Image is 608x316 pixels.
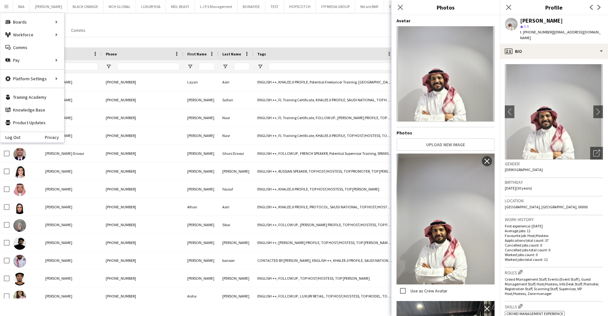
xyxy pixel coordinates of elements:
[254,252,396,269] div: CONTACTED BY [PERSON_NAME], ENGLISH ++, KHALEEJI PROFILE, SAUDI NATIONAL, TOP HOST/HOSTESS, TOP P...
[269,63,392,70] input: Tags Filter Input
[505,64,603,160] img: Crew avatar or photo
[218,287,254,305] div: [PERSON_NAME]
[505,269,603,276] h3: Roles
[391,3,500,11] h3: Photos
[45,135,64,140] a: Privacy
[505,233,603,238] p: Favourite job: Host/Hostess
[257,64,263,69] button: Open Filter Menu
[13,166,26,178] img: Nina Atanasova
[102,91,183,109] div: [PHONE_NUMBER]
[183,198,218,216] div: Afnan
[0,72,64,85] div: Platform Settings
[520,30,553,34] span: t. [PHONE_NUMBER]
[254,145,396,162] div: ENGLISH ++, FOLLOW UP , FRENCH SPEAKER, Potential Supervisor Training, SPANISH SPEAKER, TOP HOST/...
[102,252,183,269] div: [PHONE_NUMBER]
[506,311,563,316] span: Crowd management experience
[505,198,603,204] h3: Location
[68,0,104,13] button: BLACK ORANGE
[102,180,183,198] div: [PHONE_NUMBER]
[218,162,254,180] div: [PERSON_NAME]
[505,179,603,185] h3: Birthday
[254,198,396,216] div: ENGLISH ++, KHALEEJI PROFILE, PROTOCOL, SAUDI NATIONAL, TOP HOST/HOSTESS, TOP PROMOTER, TOP [PERS...
[590,147,603,160] div: Open photos pop-in
[45,258,72,263] span: [PERSON_NAME]
[0,135,20,140] a: Log Out
[102,234,183,251] div: [PHONE_NUMBER]
[505,228,603,233] p: Average jobs: 11
[218,252,254,269] div: banoon
[505,257,603,262] p: Worked jobs total count: 11
[0,116,64,129] a: Product Updates
[238,0,265,13] button: BONAFIDE
[218,145,254,162] div: Ghurs Draoui
[45,169,72,174] span: [PERSON_NAME]
[397,130,495,136] h4: Photos
[183,234,218,251] div: [PERSON_NAME]
[187,64,193,69] button: Open Filter Menu
[265,0,284,13] button: TEST
[102,216,183,233] div: [PHONE_NUMBER]
[45,151,84,156] span: [PERSON_NAME] Draoui
[199,63,215,70] input: First Name Filter Input
[384,0,412,13] button: EVENTBOX
[505,167,543,172] span: [DEMOGRAPHIC_DATA]
[254,269,396,287] div: ENGLISH ++, FOLLOW UP , TOP HOST/HOSTESS, TOP [PERSON_NAME]
[45,240,72,245] span: [PERSON_NAME]
[355,0,384,13] button: We are BMF
[500,3,608,11] h3: Profile
[254,109,396,126] div: ENGLISH ++, FL Training Certificate, FOLLOW UP , [PERSON_NAME] PROFILE, TOP HOST/HOSTESS, TOP [PE...
[505,217,603,222] h3: Work history
[13,273,26,285] img: Anas Mohamed
[284,0,316,13] button: HOPSCOTCH
[106,52,117,56] span: Phone
[102,269,183,287] div: [PHONE_NUMBER]
[218,234,254,251] div: [PERSON_NAME]
[222,52,241,56] span: Last Name
[102,287,183,305] div: [PHONE_NUMBER]
[0,91,64,104] a: Training Academy
[524,24,529,29] span: 3.5
[520,30,601,40] span: | [EMAIL_ADDRESS][DOMAIN_NAME]
[195,0,238,13] button: L.I.P.S Management
[183,127,218,144] div: [PERSON_NAME]
[234,63,250,70] input: Last Name Filter Input
[117,63,180,70] input: Phone Filter Input
[0,41,64,54] a: Comms
[102,127,183,144] div: [PHONE_NUMBER]
[45,187,72,191] span: [PERSON_NAME]
[397,26,495,122] img: Crew avatar
[409,288,447,294] label: Use as Crew Avatar
[102,162,183,180] div: [PHONE_NUMBER]
[254,73,396,91] div: ENGLISH ++, KHALEEJI PROFILE, Potential Freelancer Training, [GEOGRAPHIC_DATA], TOP HOST/HOSTESS,...
[13,255,26,268] img: Anas banoon
[136,0,166,13] button: LUXURY KSA
[0,16,64,28] div: Boards
[505,277,599,296] span: Crowd Management Staff, Events (Event Staff), Guest Management Staff, Host/Hostess, Info Desk Sta...
[45,294,72,298] span: [PERSON_NAME]
[102,145,183,162] div: [PHONE_NUMBER]
[505,248,603,252] p: Cancelled jobs total count: 0
[13,201,26,214] img: Afnan Asiri
[13,148,26,161] img: Anas Ghurs Draoui
[187,52,207,56] span: First Name
[505,186,532,190] span: [DATE] (30 years)
[218,269,254,287] div: [PERSON_NAME]
[218,216,254,233] div: Sibai
[183,216,218,233] div: [PERSON_NAME]
[71,27,85,33] span: Comms
[397,18,495,24] h4: Avatar
[183,269,218,287] div: [PERSON_NAME]
[183,180,218,198] div: [PERSON_NAME]
[500,44,608,59] div: Bio
[505,205,588,209] span: [GEOGRAPHIC_DATA], [GEOGRAPHIC_DATA], 00000
[102,109,183,126] div: [PHONE_NUMBER]
[254,287,396,305] div: ENGLISH ++, FOLLOW UP , LUXURY RETAIL, TOP HOST/HOSTESS, TOP MODEL, TOP PROMOTER, TOP [PERSON_NAME]
[218,73,254,91] div: Asiri
[254,216,396,233] div: ENGLISH ++, FOLLOW UP , [PERSON_NAME] PROFILE, TOP HOST/HOSTESS, TOP PROMOTER, TOP [PERSON_NAME],...
[183,252,218,269] div: [PERSON_NAME]
[505,238,603,243] p: Applications total count: 37
[30,0,68,13] button: [PERSON_NAME]
[505,243,603,248] p: Cancelled jobs count: 0
[166,0,195,13] button: MDL BEAST
[254,91,396,109] div: ENGLISH ++, FL Training Certificate, KHALEEJI PROFILE, SAUDI NATIONAL, TOP HOST/HOSTESS, TOP PROM...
